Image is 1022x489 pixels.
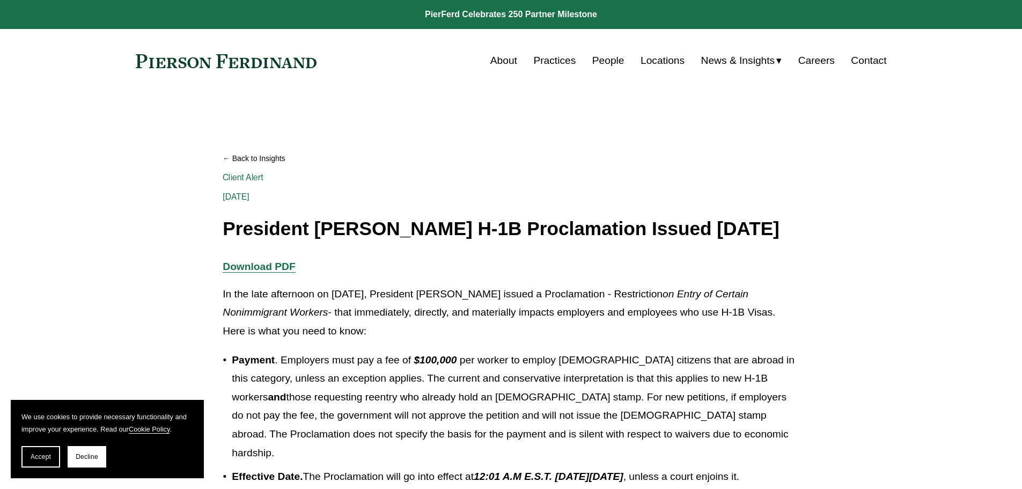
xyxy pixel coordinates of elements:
[701,50,782,71] a: folder dropdown
[701,52,775,70] span: News & Insights
[68,446,106,468] button: Decline
[223,149,799,168] a: Back to Insights
[232,471,303,482] strong: Effective Date.
[223,192,249,202] span: [DATE]
[851,50,886,71] a: Contact
[31,453,51,461] span: Accept
[223,218,799,239] h1: President [PERSON_NAME] H-1B Proclamation Issued [DATE]
[76,453,98,461] span: Decline
[232,351,799,462] p: . Employers must pay a fee of per worker to employ [DEMOGRAPHIC_DATA] citizens that are abroad in...
[533,50,576,71] a: Practices
[129,425,170,433] a: Cookie Policy
[21,446,60,468] button: Accept
[223,261,295,272] a: Download PDF
[21,411,193,435] p: We use cookies to provide necessary functionality and improve your experience. Read our .
[592,50,624,71] a: People
[490,50,517,71] a: About
[798,50,835,71] a: Careers
[223,172,263,183] a: Client Alert
[232,468,799,486] p: The Proclamation will go into effect at , unless a court enjoins it.
[11,400,204,478] section: Cookie banner
[474,471,623,482] em: 12:01 A.M E.S.T. [DATE][DATE]
[268,391,286,403] strong: and
[641,50,685,71] a: Locations
[232,354,275,366] strong: Payment
[414,354,457,366] em: $100,000
[223,285,799,341] p: In the late afternoon on [DATE], President [PERSON_NAME] issued a Proclamation - Restriction - th...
